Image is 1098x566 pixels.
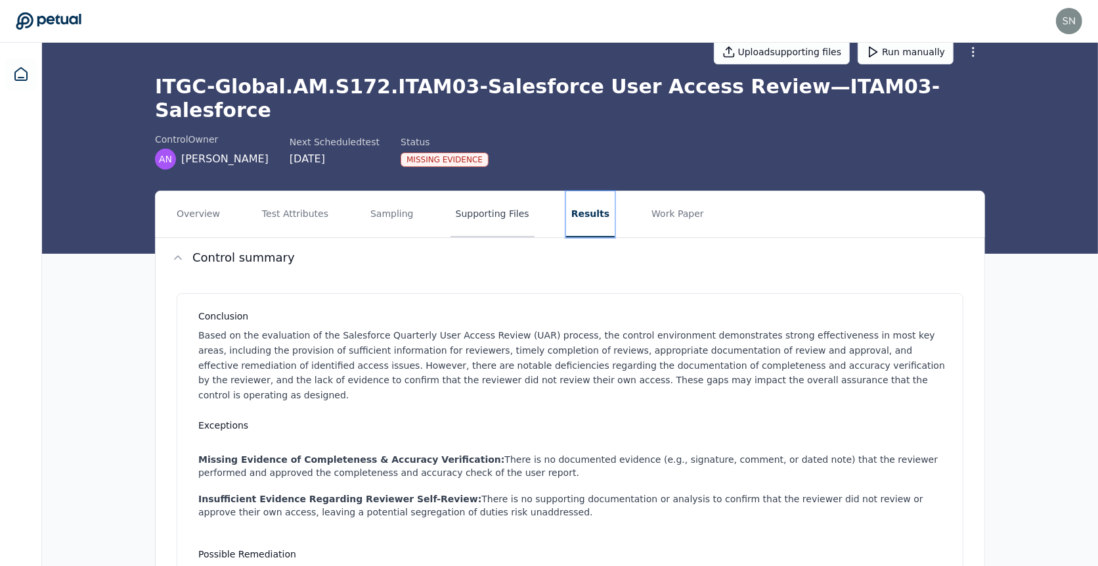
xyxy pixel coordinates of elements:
a: Dashboard [5,59,37,90]
h1: ITGC-Global.AM.S172.ITAM03-Salesforce User Access Review — ITAM03-Salesforce [155,75,985,122]
strong: Insufficient Evidence Regarding Reviewer Self-Review: [198,494,481,504]
div: [DATE] [290,151,380,167]
h3: Conclusion [198,310,947,323]
h3: Exceptions [198,419,947,432]
button: More Options [961,40,985,64]
li: There is no supporting documentation or analysis to confirm that the reviewer did not review or a... [198,492,947,519]
button: Results [566,191,615,237]
button: Supporting Files [450,191,535,237]
div: Status [401,135,489,149]
strong: Missing Evidence of Completeness & Accuracy Verification: [198,454,504,465]
img: snir+klaviyo@petual.ai [1056,8,1082,34]
button: Sampling [365,191,419,237]
nav: Tabs [156,191,984,237]
span: AN [159,153,172,166]
h3: Possible Remediation [198,548,947,561]
p: Based on the evaluation of the Salesforce Quarterly User Access Review (UAR) process, the control... [198,328,947,403]
div: Missing Evidence [401,153,489,167]
h2: Control summary [192,248,295,267]
li: There is no documented evidence (e.g., signature, comment, or dated note) that the reviewer perfo... [198,453,947,479]
button: Work Paper [646,191,709,237]
div: control Owner [155,133,269,146]
button: Overview [171,191,225,237]
a: Go to Dashboard [16,12,81,30]
span: [PERSON_NAME] [181,151,269,167]
div: Next Scheduled test [290,135,380,149]
button: Uploadsupporting files [714,39,850,64]
button: Control summary [156,238,984,277]
button: Test Attributes [257,191,334,237]
button: Run manually [858,39,954,64]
